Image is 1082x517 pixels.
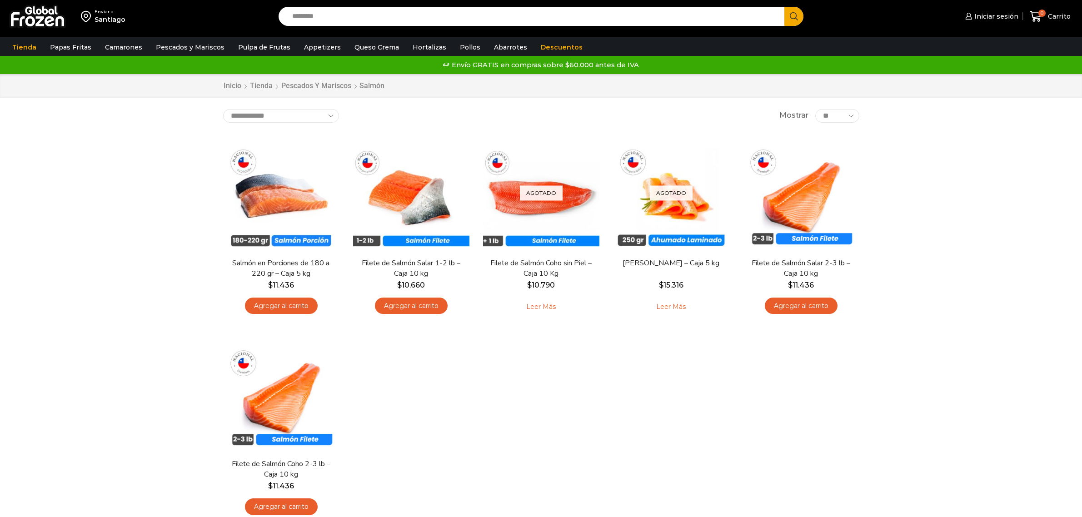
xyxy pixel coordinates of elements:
[1027,6,1073,27] a: 0 Carrito
[8,39,41,56] a: Tienda
[536,39,587,56] a: Descuentos
[223,109,339,123] select: Pedido de la tienda
[659,281,663,289] span: $
[151,39,229,56] a: Pescados y Mariscos
[245,498,318,515] a: Agregar al carrito: “Filete de Salmón Coho 2-3 lb - Caja 10 kg”
[234,39,295,56] a: Pulpa de Frutas
[972,12,1018,21] span: Iniciar sesión
[223,81,384,91] nav: Breadcrumb
[95,15,125,24] div: Santiago
[963,7,1018,25] a: Iniciar sesión
[268,281,273,289] span: $
[788,281,814,289] bdi: 11.436
[527,281,555,289] bdi: 10.790
[95,9,125,15] div: Enviar a
[375,298,448,314] a: Agregar al carrito: “Filete de Salmón Salar 1-2 lb – Caja 10 kg”
[245,298,318,314] a: Agregar al carrito: “Salmón en Porciones de 180 a 220 gr - Caja 5 kg”
[788,281,793,289] span: $
[350,39,404,56] a: Queso Crema
[1038,10,1046,17] span: 0
[455,39,485,56] a: Pollos
[527,281,532,289] span: $
[779,110,808,121] span: Mostrar
[229,258,333,279] a: Salmón en Porciones de 180 a 220 gr – Caja 5 kg
[359,258,463,279] a: Filete de Salmón Salar 1-2 lb – Caja 10 kg
[299,39,345,56] a: Appetizers
[489,39,532,56] a: Abarrotes
[650,185,693,200] p: Agotado
[81,9,95,24] img: address-field-icon.svg
[45,39,96,56] a: Papas Fritas
[659,281,683,289] bdi: 15.316
[359,81,384,90] h1: Salmón
[765,298,838,314] a: Agregar al carrito: “Filete de Salmón Salar 2-3 lb - Caja 10 kg”
[100,39,147,56] a: Camarones
[223,81,242,91] a: Inicio
[408,39,451,56] a: Hortalizas
[281,81,352,91] a: Pescados y Mariscos
[397,281,425,289] bdi: 10.660
[1046,12,1071,21] span: Carrito
[489,258,593,279] a: Filete de Salmón Coho sin Piel – Caja 10 Kg
[520,185,563,200] p: Agotado
[784,7,803,26] button: Search button
[397,281,402,289] span: $
[642,298,700,317] a: Leé más sobre “Salmón Ahumado Laminado - Caja 5 kg”
[268,482,273,490] span: $
[268,482,294,490] bdi: 11.436
[268,281,294,289] bdi: 11.436
[618,258,723,268] a: [PERSON_NAME] – Caja 5 kg
[748,258,853,279] a: Filete de Salmón Salar 2-3 lb – Caja 10 kg
[512,298,570,317] a: Leé más sobre “Filete de Salmón Coho sin Piel – Caja 10 Kg”
[229,459,333,480] a: Filete de Salmón Coho 2-3 lb – Caja 10 kg
[249,81,273,91] a: Tienda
